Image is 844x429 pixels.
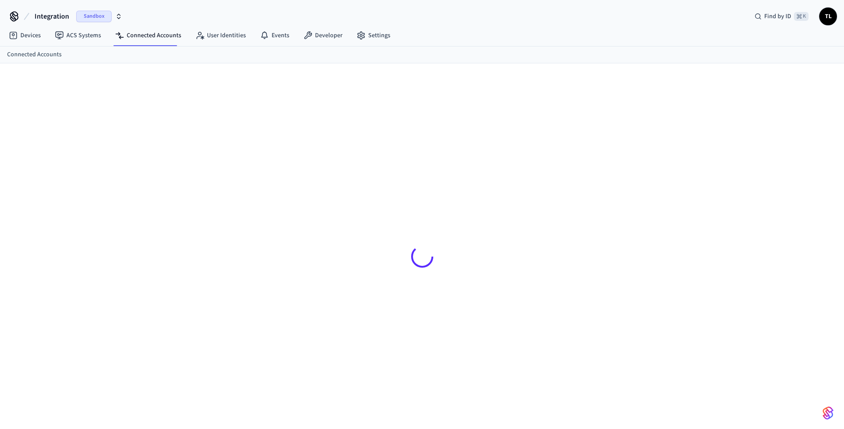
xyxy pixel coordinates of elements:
a: ACS Systems [48,27,108,43]
button: TL [819,8,837,25]
a: Events [253,27,296,43]
a: User Identities [188,27,253,43]
span: Sandbox [76,11,112,22]
span: ⌘ K [794,12,809,21]
a: Developer [296,27,350,43]
a: Settings [350,27,397,43]
a: Connected Accounts [108,27,188,43]
img: SeamLogoGradient.69752ec5.svg [823,406,833,420]
a: Connected Accounts [7,50,62,59]
span: Find by ID [764,12,791,21]
span: Integration [35,11,69,22]
span: TL [820,8,836,24]
div: Find by ID⌘ K [747,8,816,24]
a: Devices [2,27,48,43]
